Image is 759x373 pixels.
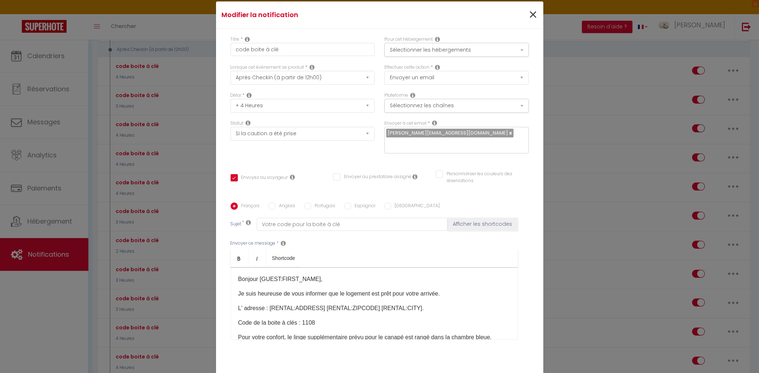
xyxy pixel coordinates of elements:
button: Ouvrir le widget de chat LiveChat [6,3,28,25]
label: Envoyez au voyageur [238,174,288,182]
i: Envoyer au voyageur [290,174,295,180]
label: Espagnol [351,202,376,210]
i: Recipient [432,120,437,126]
label: Lorsque cet événement se produit [231,64,304,71]
label: Plateforme [384,92,408,99]
i: Title [245,36,250,42]
label: Envoyer ce message [231,240,276,247]
label: Effectuer cette action [384,64,430,71]
a: Shortcode [266,249,301,267]
p: Je suis heureuse de vous informer que le logement est prêt​ pour votre arrivée. [238,289,510,298]
i: Action Type [435,64,440,70]
button: Close [528,7,538,23]
i: Event Occur [310,64,315,70]
p: L' adresse : [RENTAL:ADDRESS] [RENTAL:ZIPCODE]​ [RENTAL:CITY]​. [238,304,510,313]
button: Sélectionnez les chaînes [384,99,529,113]
label: Titre [231,36,240,43]
i: Envoyer au prestataire si il est assigné [412,174,418,180]
i: Action Time [247,92,252,98]
i: This Rental [435,36,440,42]
label: Statut [231,120,244,127]
span: [PERSON_NAME][EMAIL_ADDRESS][DOMAIN_NAME] [388,129,508,136]
h4: Modifier la notification [221,10,429,20]
a: Bold [231,249,248,267]
label: Envoyer à cet email [384,120,427,127]
button: Sélectionner les hébergements [384,43,529,57]
i: Message [281,240,286,246]
button: Afficher les shortcodes [448,218,518,231]
label: Français [238,202,260,210]
iframe: Chat [728,340,754,368]
i: Booking status [246,120,251,126]
i: Subject [246,220,251,225]
span: × [528,4,538,26]
p: Bonjour [GUEST:FIRST_NAME], [238,275,510,284]
p: Code de la boite à clés : 1108 [238,318,510,327]
label: Pour cet hébergement [384,36,433,43]
label: Portugais [311,202,336,210]
a: Italic [248,249,266,267]
label: [GEOGRAPHIC_DATA] [391,202,440,210]
label: Sujet [231,221,241,228]
i: Action Channel [410,92,415,98]
p: ​Pour votre confort, le linge supplémentaire prévu pour le canapé est rangé dans la chambre bleue. [238,333,510,342]
label: Anglais [276,202,296,210]
label: Délai [231,92,241,99]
